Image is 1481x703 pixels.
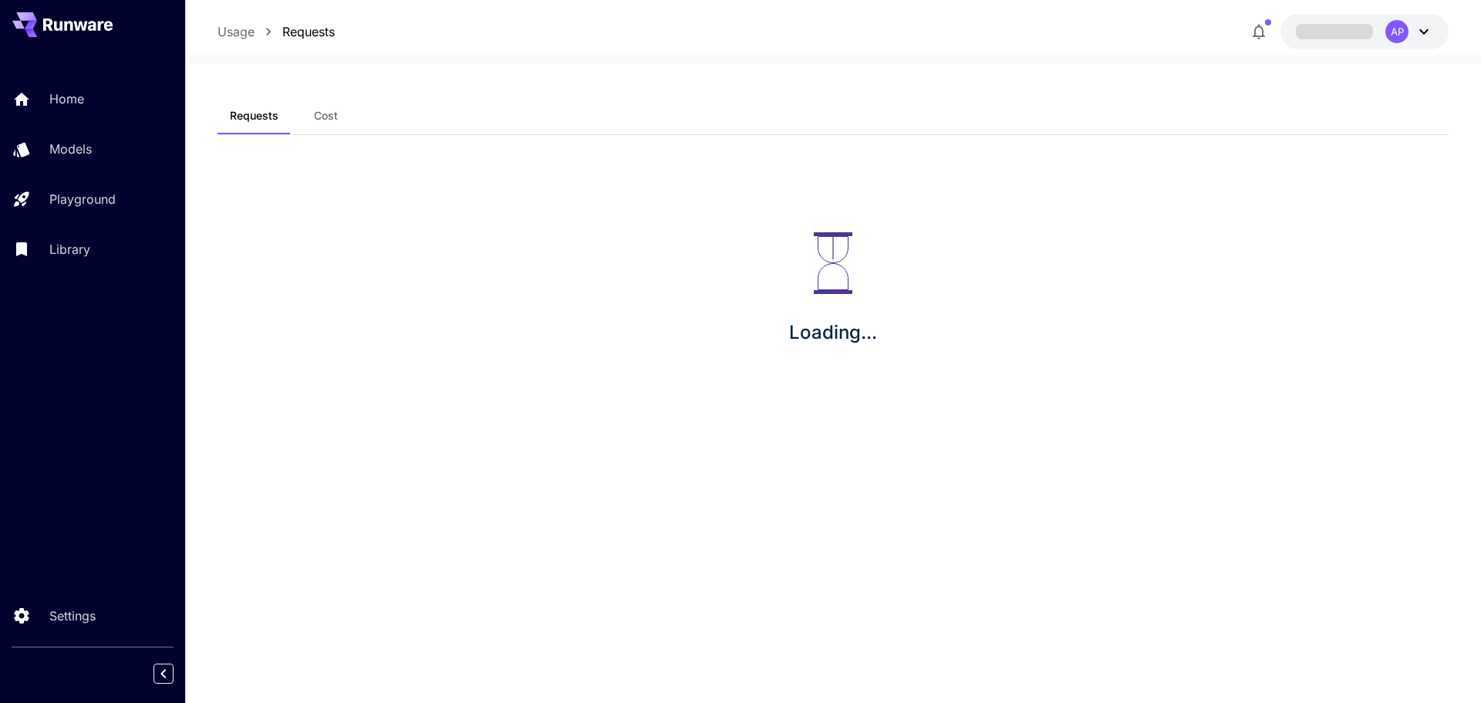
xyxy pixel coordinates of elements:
[49,90,84,108] p: Home
[789,319,877,346] p: Loading...
[49,240,90,259] p: Library
[49,190,116,208] p: Playground
[314,109,338,123] span: Cost
[282,22,335,41] a: Requests
[49,140,92,158] p: Models
[49,607,96,625] p: Settings
[230,109,278,123] span: Requests
[218,22,255,41] a: Usage
[165,660,185,688] div: Collapse sidebar
[218,22,335,41] nav: breadcrumb
[1280,14,1449,49] button: AP
[1385,20,1408,43] div: AP
[153,664,174,684] button: Collapse sidebar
